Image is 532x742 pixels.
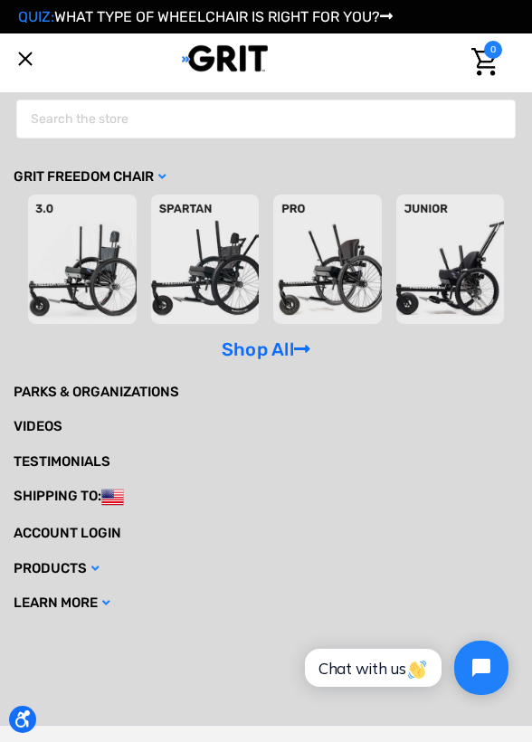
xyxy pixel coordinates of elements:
input: Search the store [16,100,516,138]
a: GRIT Freedom Chair [14,159,518,195]
a: QUIZ:WHAT TYPE OF WHEELCHAIR IS RIGHT FOR YOU? [18,8,393,25]
span: QUIZ: [18,8,54,25]
img: spartan2.png [151,195,260,324]
img: GRIT All-Terrain Wheelchair and Mobility Equipment [182,44,268,72]
iframe: Tidio Chat [285,625,524,710]
span: Phone Number [226,74,324,91]
span: Toggle menu [16,58,34,60]
a: Sign in [14,516,518,551]
span: 0 [484,41,502,59]
img: junior-chair.png [396,195,505,324]
a: Parks & Organizations [14,375,518,410]
a: Shop All [222,338,310,360]
a: Learn More [14,585,518,621]
img: Cart [471,48,498,76]
img: 3point0.png [28,195,137,324]
img: pro-chair.png [273,195,382,324]
a: Products [14,551,518,586]
a: Videos [14,409,518,444]
a: Shipping To: [14,479,518,516]
img: us.png [101,486,124,509]
a: Testimonials [14,444,518,480]
a: Cart with 0 items [461,33,502,90]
